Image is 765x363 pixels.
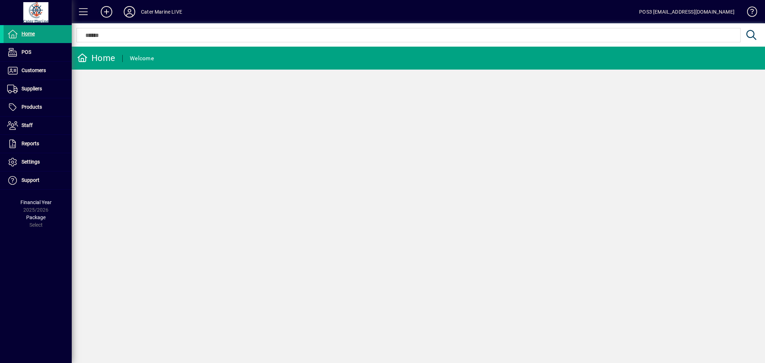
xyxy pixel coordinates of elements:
[118,5,141,18] button: Profile
[639,6,735,18] div: POS3 [EMAIL_ADDRESS][DOMAIN_NAME]
[77,52,115,64] div: Home
[141,6,182,18] div: Cater Marine LIVE
[4,62,72,80] a: Customers
[130,53,154,64] div: Welcome
[22,67,46,73] span: Customers
[22,49,31,55] span: POS
[22,104,42,110] span: Products
[20,199,52,205] span: Financial Year
[4,153,72,171] a: Settings
[26,214,46,220] span: Package
[4,80,72,98] a: Suppliers
[742,1,756,25] a: Knowledge Base
[95,5,118,18] button: Add
[4,117,72,135] a: Staff
[22,159,40,165] span: Settings
[4,98,72,116] a: Products
[22,177,39,183] span: Support
[22,122,33,128] span: Staff
[22,86,42,91] span: Suppliers
[22,31,35,37] span: Home
[22,141,39,146] span: Reports
[4,171,72,189] a: Support
[4,135,72,153] a: Reports
[4,43,72,61] a: POS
